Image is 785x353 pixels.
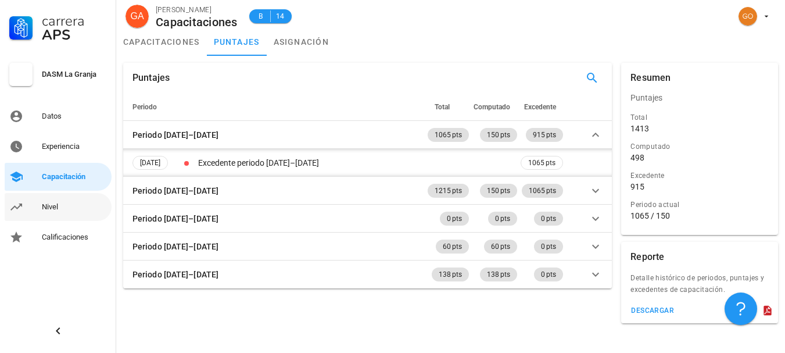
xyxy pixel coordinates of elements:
span: 915 pts [533,128,556,142]
span: 14 [275,10,285,22]
td: Excedente periodo [DATE]–[DATE] [196,149,518,177]
button: descargar [626,302,679,319]
span: [DATE] [140,156,160,169]
div: Experiencia [42,142,107,151]
div: Nivel [42,202,107,212]
a: asignación [267,28,336,56]
div: Carrera [42,14,107,28]
th: Computado [471,93,519,121]
div: 498 [630,152,644,163]
span: 0 pts [495,212,510,226]
div: Total [630,112,769,123]
span: 138 pts [487,268,510,281]
div: descargar [630,306,674,315]
div: Periodo actual [630,199,769,211]
div: Periodo [DATE]–[DATE] [132,240,218,253]
span: 1065 pts [435,128,462,142]
span: 150 pts [487,128,510,142]
span: 1065 pts [528,156,555,169]
div: 1413 [630,123,649,134]
a: capacitaciones [116,28,207,56]
a: Calificaciones [5,223,112,251]
div: Puntajes [621,84,778,112]
div: Resumen [630,63,671,93]
span: Computado [474,103,510,111]
div: Periodo [DATE]–[DATE] [132,184,218,197]
span: GA [130,5,144,28]
div: Reporte [630,242,664,272]
th: Periodo [123,93,425,121]
span: 150 pts [487,184,510,198]
span: 0 pts [447,212,462,226]
span: 138 pts [439,268,462,281]
div: Calificaciones [42,233,107,242]
a: puntajes [207,28,267,56]
div: 915 [630,181,644,192]
a: Datos [5,102,112,130]
div: Periodo [DATE]–[DATE] [132,212,218,225]
div: APS [42,28,107,42]
div: Excedente [630,170,769,181]
a: Capacitación [5,163,112,191]
div: avatar [739,7,757,26]
div: Computado [630,141,769,152]
a: Nivel [5,193,112,221]
span: B [256,10,266,22]
div: Datos [42,112,107,121]
div: DASM La Granja [42,70,107,79]
span: Periodo [132,103,157,111]
span: 1065 pts [529,184,556,198]
th: Total [425,93,471,121]
div: Periodo [DATE]–[DATE] [132,268,218,281]
div: Detalle histórico de periodos, puntajes y excedentes de capacitación. [621,272,778,302]
a: Experiencia [5,133,112,161]
span: 0 pts [541,240,556,254]
div: 1065 / 150 [630,211,769,221]
span: Total [435,103,450,111]
div: Periodo [DATE]–[DATE] [132,129,218,141]
div: Puntajes [132,63,170,93]
div: Capacitaciones [156,16,238,28]
span: 60 pts [491,240,510,254]
span: 0 pts [541,212,556,226]
div: [PERSON_NAME] [156,4,238,16]
th: Excedente [519,93,565,121]
div: avatar [126,5,149,28]
span: 1215 pts [435,184,462,198]
span: 60 pts [443,240,462,254]
span: 0 pts [541,268,556,281]
span: Excedente [524,103,556,111]
div: Capacitación [42,172,107,181]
